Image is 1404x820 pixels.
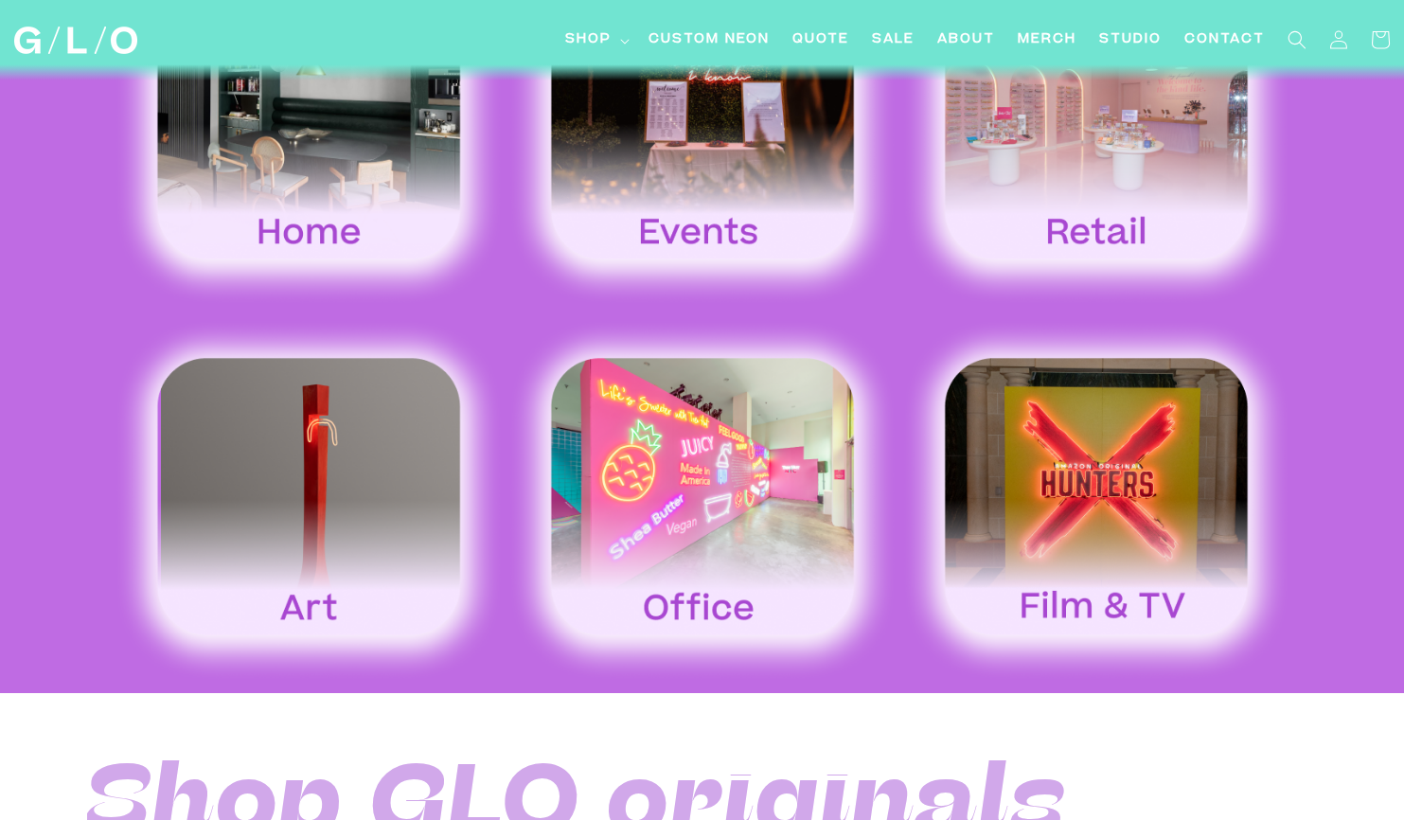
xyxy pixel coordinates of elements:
span: Studio [1099,30,1162,50]
span: Merch [1018,30,1076,50]
span: Shop [565,30,612,50]
a: SALE [861,19,926,62]
img: Film [899,316,1293,683]
a: Studio [1088,19,1173,62]
span: SALE [872,30,915,50]
span: Quote [792,30,849,50]
a: Custom Neon [637,19,781,62]
span: Custom Neon [649,30,770,50]
div: Widget de chat [1309,729,1404,820]
a: GLO Studio [7,20,144,62]
img: Office [506,316,899,683]
iframe: Chat Widget [1309,729,1404,820]
summary: Search [1276,19,1318,61]
a: Contact [1173,19,1276,62]
summary: Shop [554,19,637,62]
span: About [937,30,995,50]
img: Art [112,316,506,683]
a: Merch [1006,19,1088,62]
a: Quote [781,19,861,62]
span: Contact [1184,30,1265,50]
a: About [926,19,1006,62]
img: GLO Studio [14,27,137,54]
